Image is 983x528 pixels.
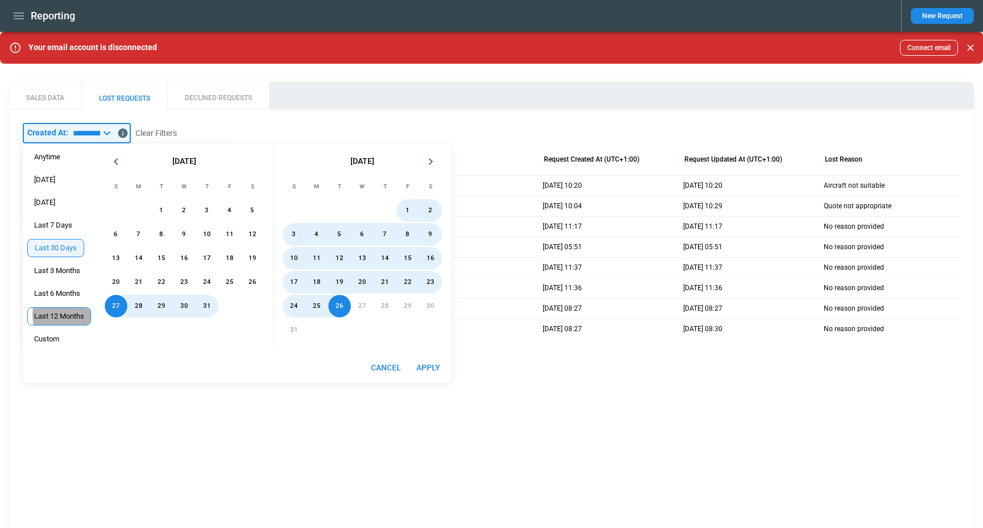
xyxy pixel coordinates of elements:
button: 14 [374,247,396,270]
button: 24 [196,271,218,294]
div: Last 30 Days [27,239,84,257]
button: 11 [218,223,241,246]
button: 17 [196,247,218,270]
span: Last 3 Months [27,266,87,275]
button: 3 [283,223,305,246]
button: LOST REQUESTS [81,82,167,109]
p: No reason provided [824,263,884,273]
span: [DATE] [172,156,196,166]
button: 6 [105,223,127,246]
span: Last 12 Months [28,312,90,321]
p: Your email account is disconnected [28,43,157,52]
button: 8 [396,223,419,246]
button: 8 [150,223,173,246]
p: 08/08/2025 08:27 [683,304,722,313]
button: 22 [150,271,173,294]
span: Saturday [420,175,441,198]
p: 20/08/2025 05:51 [683,242,722,252]
button: 21 [374,271,396,294]
p: 26/08/2025 10:20 [543,181,582,191]
button: 17 [283,271,305,294]
button: 14 [127,247,150,270]
button: 9 [419,223,442,246]
span: Custom [27,335,66,344]
button: Apply [410,357,447,378]
button: 4 [218,199,241,222]
div: dismiss [963,35,978,60]
button: 1 [150,199,173,222]
div: Last 12 Months [27,307,91,325]
p: 08/08/2025 08:30 [683,324,722,334]
button: Next month [419,150,442,173]
p: 26/08/2025 10:29 [683,201,722,211]
button: 16 [173,247,196,270]
button: 26 [241,271,264,294]
button: 6 [351,223,374,246]
p: 17/08/2025 11:36 [683,283,722,293]
button: 25 [305,295,328,317]
span: Tuesday [151,175,172,198]
button: 30 [173,295,196,317]
p: Aircraft not suitable [824,181,885,191]
button: 22 [396,271,419,294]
p: 21/08/2025 11:17 [543,222,582,232]
span: Last 30 Days [28,244,84,253]
p: Created At: [27,128,68,138]
div: Custom [27,330,66,348]
button: SALES DATA [9,82,81,109]
button: Connect email [900,40,958,56]
span: Wednesday [174,175,195,198]
p: No reason provided [824,304,884,313]
button: 10 [283,247,305,270]
button: 15 [150,247,173,270]
div: Last 3 Months [27,262,87,280]
div: [DATE] [27,193,62,212]
button: New Request [911,8,974,24]
div: Last 6 Months [27,284,87,303]
span: Tuesday [329,175,350,198]
button: 29 [150,295,173,317]
span: Anytime [27,152,67,162]
span: Sunday [284,175,304,198]
p: 08/08/2025 08:27 [543,304,582,313]
button: 23 [173,271,196,294]
button: 7 [374,223,396,246]
span: [DATE] [27,175,62,184]
button: 13 [351,247,374,270]
button: 3 [196,199,218,222]
p: Quote not appropriate [824,201,891,211]
button: 24 [283,295,305,317]
button: 21 [127,271,150,294]
button: 7 [127,223,150,246]
p: 26/08/2025 10:20 [683,181,722,191]
button: 12 [328,247,351,270]
span: Last 6 Months [27,289,87,298]
div: [DATE] [27,171,62,189]
p: 20/08/2025 05:51 [543,242,582,252]
div: Request Updated At (UTC+1:00) [684,155,782,163]
button: 18 [218,247,241,270]
h1: Reporting [31,9,75,23]
p: 17/08/2025 11:37 [683,263,722,273]
span: Thursday [375,175,395,198]
div: Last 7 Days [27,216,79,234]
button: 15 [396,247,419,270]
button: 19 [241,247,264,270]
span: [DATE] [27,198,62,207]
span: Saturday [242,175,263,198]
button: 9 [173,223,196,246]
p: No reason provided [824,222,884,232]
span: Sunday [106,175,126,198]
button: 23 [419,271,442,294]
button: 31 [196,295,218,317]
button: 10 [196,223,218,246]
button: 5 [241,199,264,222]
span: Friday [398,175,418,198]
button: Clear Filters [135,126,177,141]
button: 11 [305,247,328,270]
button: 16 [419,247,442,270]
button: Close [963,40,978,56]
p: 21/08/2025 11:17 [683,222,722,232]
button: Previous month [105,150,127,173]
button: 1 [396,199,419,222]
